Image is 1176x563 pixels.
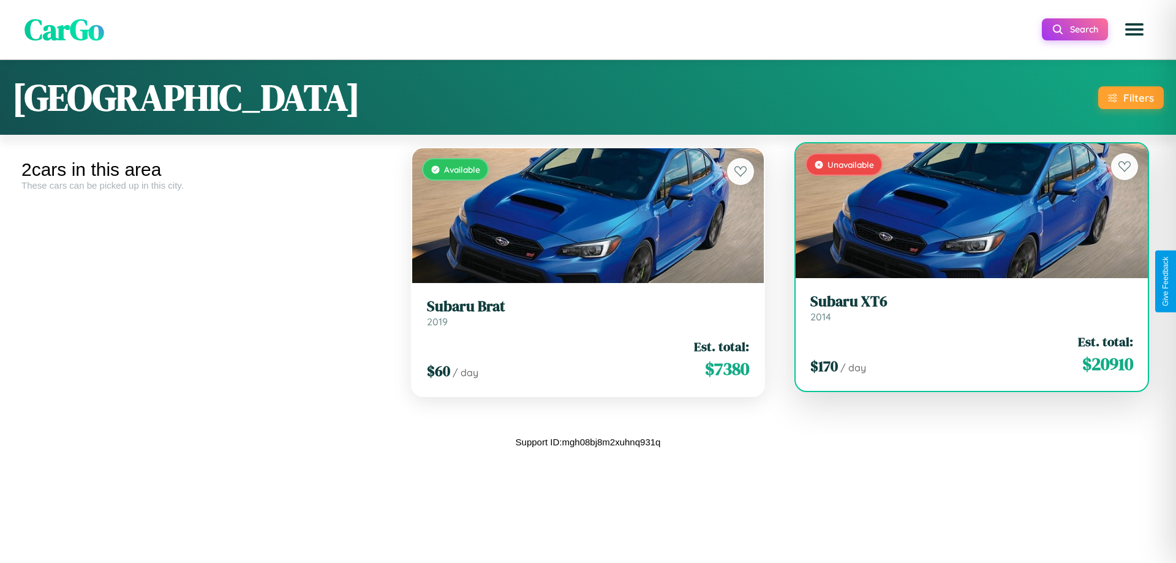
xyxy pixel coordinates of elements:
span: 2019 [427,316,448,328]
button: Search [1042,18,1108,40]
div: Filters [1123,91,1154,104]
span: Est. total: [1078,333,1133,350]
a: Subaru Brat2019 [427,298,750,328]
span: $ 170 [810,356,838,376]
p: Support ID: mgh08bj8m2xuhnq931q [516,434,661,450]
span: $ 20910 [1082,352,1133,376]
span: Est. total: [694,338,749,355]
button: Filters [1098,86,1164,109]
h3: Subaru Brat [427,298,750,316]
span: 2014 [810,311,831,323]
h3: Subaru XT6 [810,293,1133,311]
span: $ 60 [427,361,450,381]
button: Open menu [1117,12,1151,47]
a: Subaru XT62014 [810,293,1133,323]
div: 2 cars in this area [21,159,387,180]
span: / day [840,361,866,374]
span: Search [1070,24,1098,35]
span: CarGo [24,9,104,50]
span: / day [453,366,478,379]
span: Unavailable [827,159,874,170]
span: Available [444,164,480,175]
div: These cars can be picked up in this city. [21,180,387,191]
h1: [GEOGRAPHIC_DATA] [12,72,360,123]
div: Give Feedback [1161,257,1170,306]
span: $ 7380 [705,357,749,381]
